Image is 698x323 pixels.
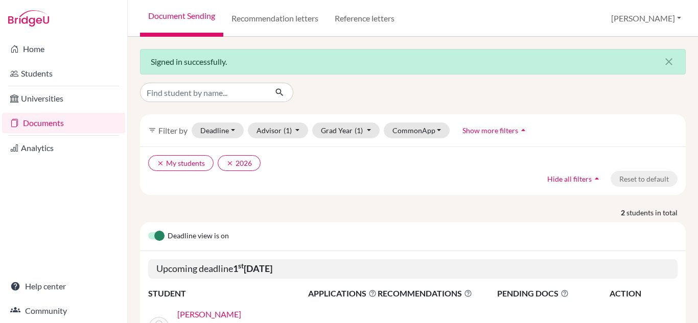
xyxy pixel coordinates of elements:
th: ACTION [609,287,678,300]
button: clear2026 [218,155,261,171]
span: Filter by [158,126,188,135]
b: 1 [DATE] [233,263,272,274]
span: (1) [355,126,363,135]
a: Universities [2,88,125,109]
a: Analytics [2,138,125,158]
span: RECOMMENDATIONS [378,287,472,300]
button: Grad Year(1) [312,122,380,138]
button: Advisor(1) [248,122,309,138]
span: Hide all filters [547,175,592,183]
button: Hide all filtersarrow_drop_up [539,171,611,187]
button: Show more filtersarrow_drop_up [454,122,537,138]
img: Bridge-U [8,10,49,27]
i: arrow_drop_up [518,125,528,135]
button: clearMy students [148,155,214,171]
a: Home [2,39,125,59]
button: CommonApp [384,122,450,138]
a: Documents [2,113,125,133]
button: [PERSON_NAME] [607,9,686,28]
i: clear [157,160,164,167]
th: STUDENT [148,287,308,300]
div: Signed in successfully. [140,49,686,74]
button: Close [653,49,685,74]
a: Students [2,63,125,84]
a: Community [2,301,125,321]
h5: Upcoming deadline [148,259,678,279]
button: Deadline [192,122,244,138]
i: close [663,56,675,68]
span: Show more filters [462,126,518,135]
i: arrow_drop_up [592,173,602,184]
span: Deadline view is on [168,230,229,242]
i: clear [226,160,234,167]
input: Find student by name... [140,83,267,102]
a: Help center [2,276,125,296]
span: APPLICATIONS [308,287,377,300]
button: Reset to default [611,171,678,187]
span: PENDING DOCS [497,287,609,300]
span: (1) [284,126,292,135]
span: students in total [626,207,686,218]
a: [PERSON_NAME] [177,308,241,320]
strong: 2 [621,207,626,218]
sup: st [238,262,244,270]
i: filter_list [148,126,156,134]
